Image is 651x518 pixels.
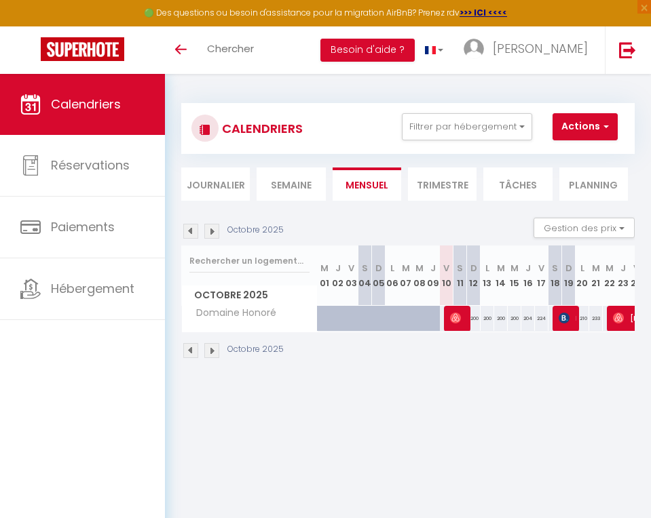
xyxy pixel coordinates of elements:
[485,262,489,275] abbr: L
[535,245,548,306] th: 17
[483,167,552,201] li: Tâches
[189,249,310,273] input: Rechercher un logement...
[415,262,424,275] abbr: M
[559,305,577,331] span: Planesse [PERSON_NAME]
[430,262,436,275] abbr: J
[207,41,254,56] span: Chercher
[576,306,589,331] div: 210
[525,262,531,275] abbr: J
[493,40,588,57] span: [PERSON_NAME]
[619,41,636,58] img: logout
[386,245,399,306] th: 06
[51,96,121,113] span: Calendriers
[616,245,630,306] th: 23
[257,167,325,201] li: Semaine
[470,262,477,275] abbr: D
[552,262,558,275] abbr: S
[41,37,124,61] img: Super Booking
[565,262,572,275] abbr: D
[318,245,331,306] th: 01
[219,113,303,144] h3: CALENDRIERS
[481,245,494,306] th: 13
[345,245,358,306] th: 03
[440,245,453,306] th: 10
[467,245,481,306] th: 12
[450,305,468,331] span: [PERSON_NAME]
[521,245,535,306] th: 16
[227,224,284,237] p: Octobre 2025
[453,245,467,306] th: 11
[576,245,589,306] th: 20
[481,306,494,331] div: 200
[362,262,368,275] abbr: S
[372,245,386,306] th: 05
[402,113,532,140] button: Filtrer par hébergement
[460,7,507,18] a: >>> ICI <<<<
[453,26,605,74] a: ... [PERSON_NAME]
[497,262,505,275] abbr: M
[630,245,644,306] th: 24
[408,167,477,201] li: Trimestre
[348,262,354,275] abbr: V
[521,306,535,331] div: 204
[592,262,600,275] abbr: M
[464,39,484,59] img: ...
[538,262,544,275] abbr: V
[399,245,413,306] th: 07
[184,306,280,321] span: Domaine Honoré
[51,218,115,235] span: Paiements
[51,280,134,297] span: Hébergement
[494,306,508,331] div: 200
[227,343,284,356] p: Octobre 2025
[580,262,584,275] abbr: L
[508,306,521,331] div: 200
[510,262,519,275] abbr: M
[402,262,410,275] abbr: M
[494,245,508,306] th: 14
[553,113,618,140] button: Actions
[335,262,341,275] abbr: J
[331,245,345,306] th: 02
[333,167,401,201] li: Mensuel
[467,306,481,331] div: 200
[633,262,639,275] abbr: V
[534,218,635,238] button: Gestion des prix
[603,245,616,306] th: 22
[457,262,463,275] abbr: S
[413,245,426,306] th: 08
[589,245,603,306] th: 21
[589,306,603,331] div: 233
[426,245,440,306] th: 09
[320,39,415,62] button: Besoin d'aide ?
[197,26,264,74] a: Chercher
[51,157,130,174] span: Réservations
[535,306,548,331] div: 224
[613,305,645,331] span: [PERSON_NAME]
[182,285,317,305] span: Octobre 2025
[508,245,521,306] th: 15
[375,262,382,275] abbr: D
[562,245,576,306] th: 19
[320,262,329,275] abbr: M
[559,167,628,201] li: Planning
[390,262,394,275] abbr: L
[606,262,614,275] abbr: M
[548,245,562,306] th: 18
[181,167,250,201] li: Journalier
[358,245,372,306] th: 04
[443,262,449,275] abbr: V
[620,262,626,275] abbr: J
